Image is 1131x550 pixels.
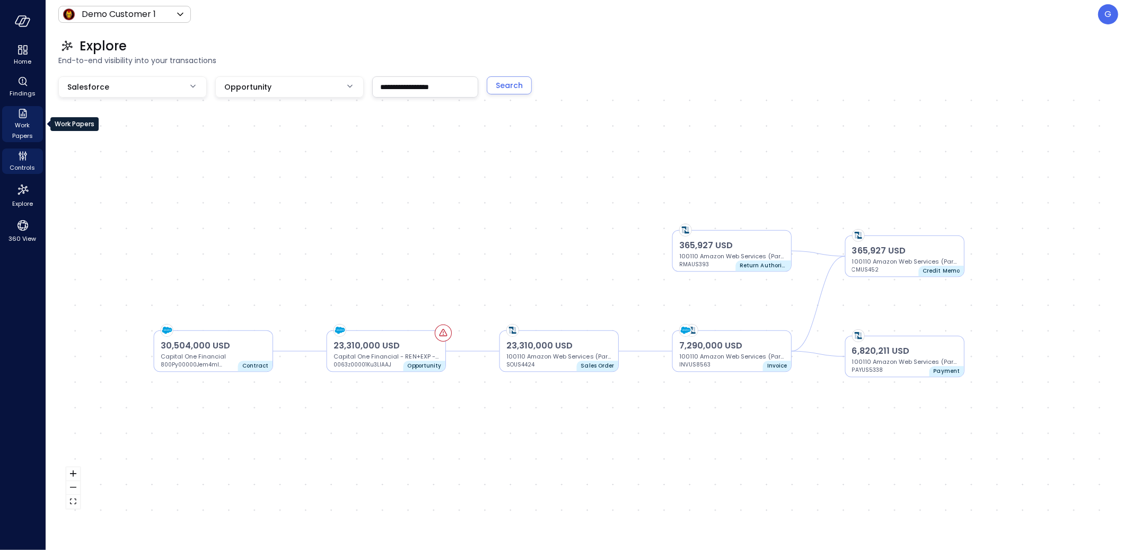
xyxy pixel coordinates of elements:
[2,42,43,68] div: Home
[506,339,612,352] p: 23,310,000 USD
[679,260,743,269] p: RMAUS393
[161,325,173,336] img: salesforce
[506,361,571,369] p: SOUS4424
[679,239,785,252] p: 365,927 USD
[161,352,266,361] p: Capital One Financial
[6,120,39,141] span: Work Papers
[224,81,271,93] span: Opportunity
[334,352,439,361] p: Capital One Financial - REN+EXP - AD | PS
[686,325,698,336] img: netsuite
[2,180,43,210] div: Explore
[792,251,845,256] g: Edge from erp_return_authorization::1683738 to erp_credit_memo::1687984
[767,362,787,370] p: Invoice
[507,325,519,336] img: netsuite
[334,339,439,352] p: 23,310,000 USD
[852,366,916,374] p: PAYUS5338
[487,76,532,94] button: Search
[66,467,80,481] button: zoom in
[923,267,960,275] p: Credit Memo
[161,361,225,369] p: 800Py00000Jem4mIAB
[852,245,958,257] p: 365,927 USD
[506,352,612,361] p: 100110 Amazon Web Services (Partner)
[1098,4,1118,24] div: Guy
[2,216,43,245] div: 360 View
[242,362,268,370] p: Contract
[10,162,36,173] span: Controls
[740,261,787,270] p: Return Authorisation
[680,224,691,236] img: netsuite
[66,495,80,509] button: fit view
[792,256,845,351] g: Edge from erp_invoice::1667652 to erp_credit_memo::1687984
[63,8,75,21] img: Icon
[82,8,156,21] p: Demo Customer 1
[852,345,958,357] p: 6,820,211 USD
[66,467,80,509] div: React Flow controls
[2,149,43,174] div: Controls
[679,339,785,352] p: 7,290,000 USD
[2,106,43,142] div: Work Papers
[9,233,37,244] span: 360 View
[80,38,127,55] span: Explore
[66,481,80,495] button: zoom out
[67,81,109,93] span: Salesforce
[334,325,346,336] img: salesforce
[852,357,958,366] p: 100110 Amazon Web Services (Partner)
[679,252,785,260] p: 100110 Amazon Web Services (Partner)
[10,88,36,99] span: Findings
[50,117,99,131] div: Work Papers
[853,330,864,342] img: netsuite
[408,362,441,370] p: Opportunity
[852,266,916,274] p: CMUS452
[934,367,960,376] p: Payment
[496,79,523,92] div: Search
[679,352,785,361] p: 100110 Amazon Web Services (Partner)
[680,325,691,336] img: salesforce
[12,198,33,209] span: Explore
[581,362,614,370] p: Sales Order
[853,230,864,241] img: netsuite
[58,55,1118,66] span: End-to-end visibility into your transactions
[161,339,266,352] p: 30,504,000 USD
[14,56,31,67] span: Home
[679,361,743,369] p: INVUS8563
[334,361,398,369] p: 0063z00001Ku3LlAAJ
[1105,8,1112,21] p: G
[2,74,43,100] div: Findings
[792,351,845,356] g: Edge from erp_invoice::1667652 to erp_payment::1863832
[852,257,958,266] p: 100110 Amazon Web Services (Partner)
